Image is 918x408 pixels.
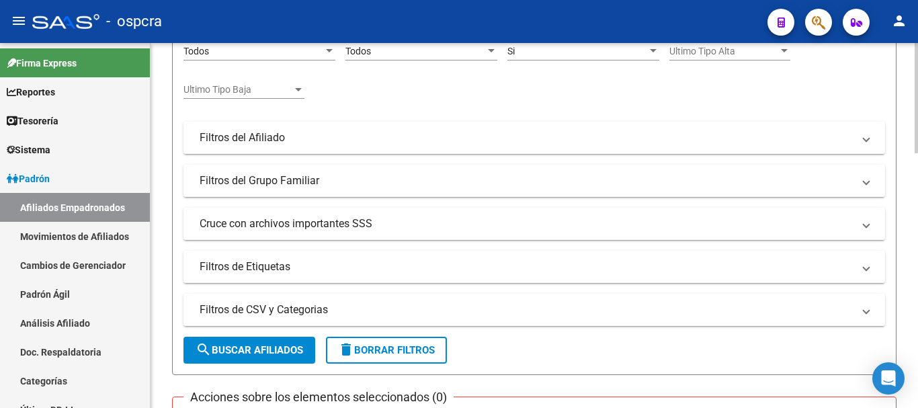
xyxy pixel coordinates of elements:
mat-panel-title: Filtros del Grupo Familiar [200,173,853,188]
span: Sistema [7,142,50,157]
span: Reportes [7,85,55,99]
span: Todos [345,46,371,56]
h3: Acciones sobre los elementos seleccionados (0) [183,388,454,407]
mat-panel-title: Filtros del Afiliado [200,130,853,145]
mat-panel-title: Filtros de Etiquetas [200,259,853,274]
span: Si [507,46,515,56]
span: Borrar Filtros [338,344,435,356]
button: Buscar Afiliados [183,337,315,364]
button: Borrar Filtros [326,337,447,364]
span: Tesorería [7,114,58,128]
mat-panel-title: Filtros de CSV y Categorias [200,302,853,317]
span: Todos [183,46,209,56]
span: Ultimo Tipo Baja [183,84,292,95]
mat-icon: menu [11,13,27,29]
mat-panel-title: Cruce con archivos importantes SSS [200,216,853,231]
span: Buscar Afiliados [196,344,303,356]
mat-icon: person [891,13,907,29]
mat-expansion-panel-header: Filtros de Etiquetas [183,251,885,283]
span: Firma Express [7,56,77,71]
mat-expansion-panel-header: Cruce con archivos importantes SSS [183,208,885,240]
div: Open Intercom Messenger [872,362,905,395]
mat-expansion-panel-header: Filtros del Grupo Familiar [183,165,885,197]
mat-expansion-panel-header: Filtros del Afiliado [183,122,885,154]
mat-icon: search [196,341,212,358]
span: Ultimo Tipo Alta [669,46,778,57]
mat-icon: delete [338,341,354,358]
span: - ospcra [106,7,162,36]
mat-expansion-panel-header: Filtros de CSV y Categorias [183,294,885,326]
span: Padrón [7,171,50,186]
